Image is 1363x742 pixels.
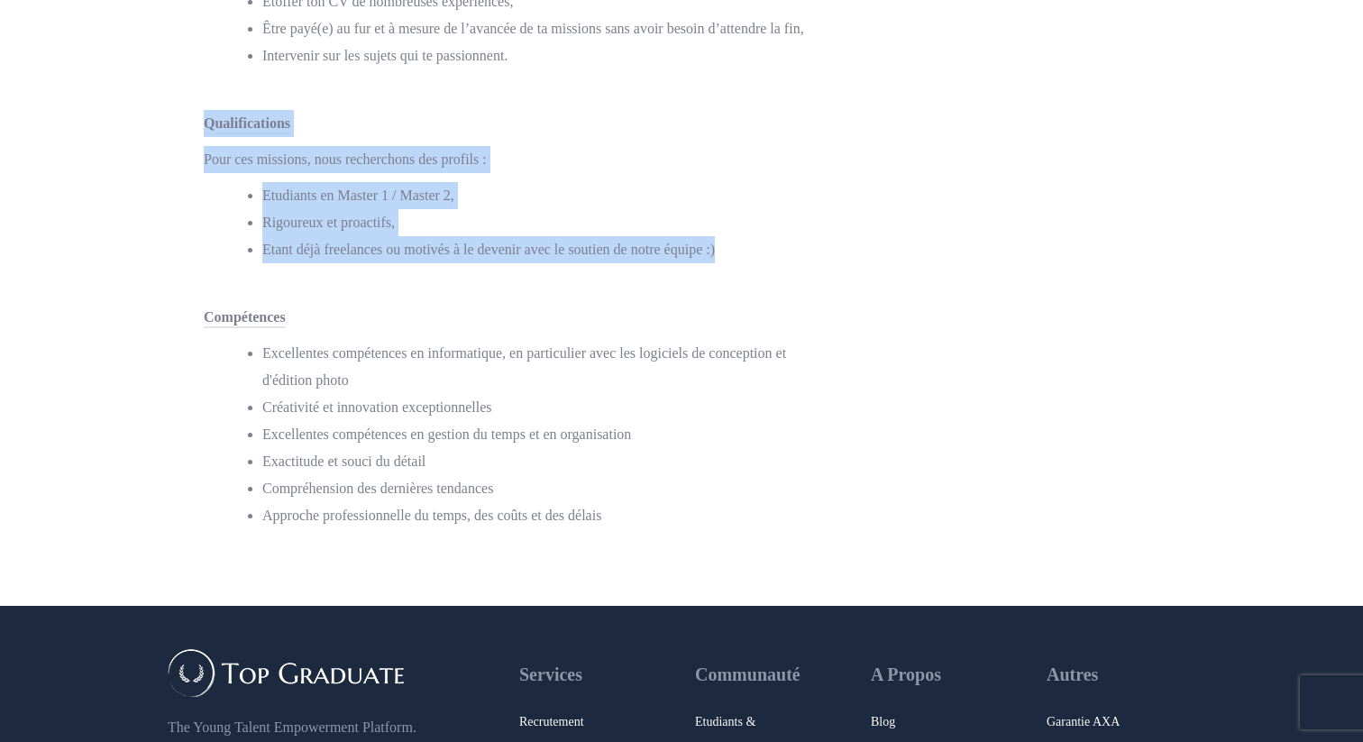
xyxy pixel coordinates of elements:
[695,662,800,687] span: Communauté
[262,502,812,529] li: Approche professionnelle du temps, des coûts et des délais
[871,662,941,687] span: A Propos
[262,475,812,502] li: Compréhension des dernières tendances
[204,115,290,134] span: Qualifications
[204,309,286,328] span: Compétences
[262,236,812,263] li: Etant déjà freelances ou motivés à le devenir avec le soutien de notre équipe :)
[204,146,812,173] p: Pour ces missions, nous recherchons des profils :
[262,15,812,42] li: Être payé(e) au fur et à mesure de l’avancée de ta missions sans avoir besoin d’attendre la fin,
[519,662,582,687] span: Services
[871,710,1020,735] a: Blog
[1047,710,1195,735] a: Garantie AXA
[262,42,812,69] li: Intervenir sur les sujets qui te passionnent.
[262,448,812,475] li: Exactitude et souci du détail
[262,340,812,394] li: Excellentes compétences en informatique, en particulier avec les logiciels de conception et d'édi...
[262,209,812,236] li: Rigoureux et proactifs,
[519,710,668,735] a: Recrutement
[262,421,812,448] li: Excellentes compétences en gestion du temps et en organisation
[262,394,812,421] li: Créativité et innovation exceptionnelles
[262,182,812,209] li: Etudiants en Master 1 / Master 2,
[1047,662,1098,687] span: Autres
